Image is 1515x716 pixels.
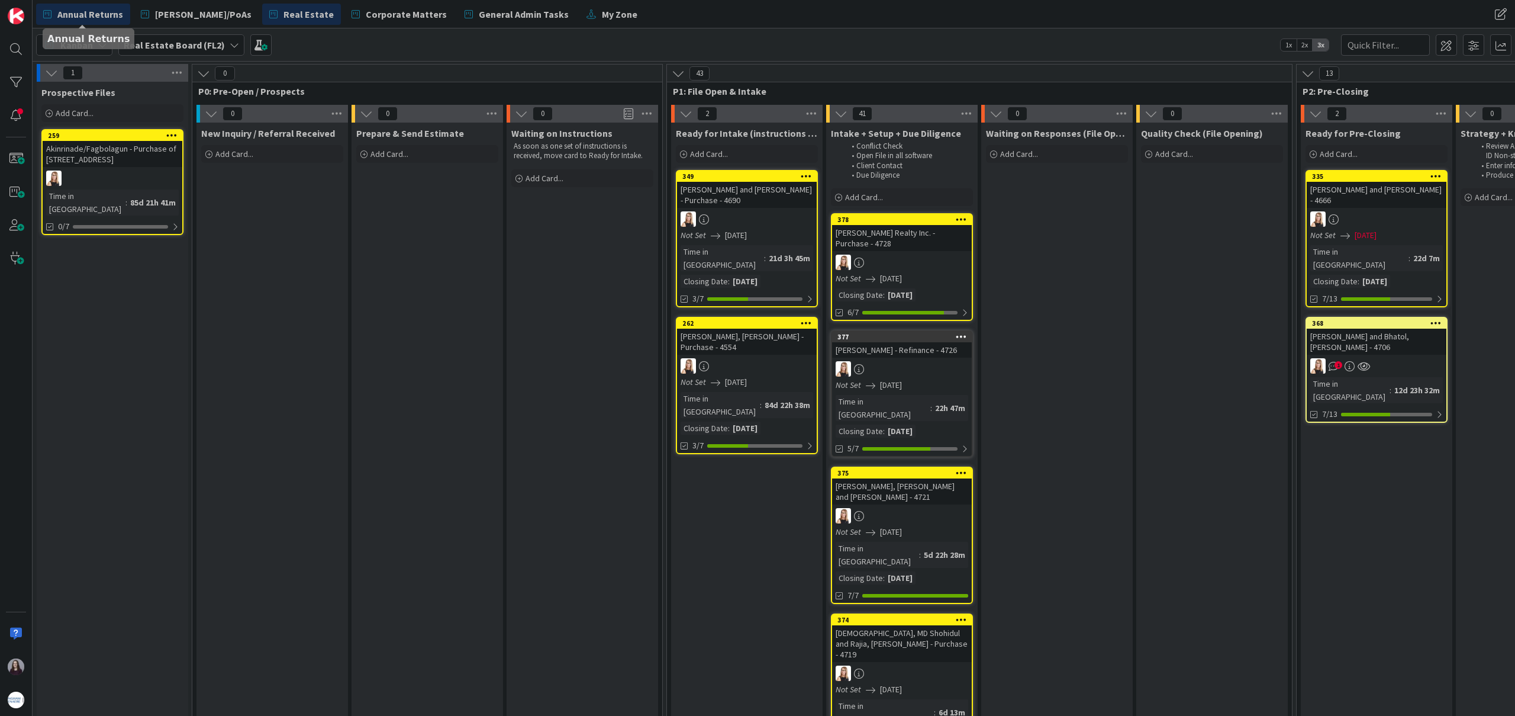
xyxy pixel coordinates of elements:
[1391,384,1443,397] div: 12d 23h 32m
[43,130,182,167] div: 259Akinrinade/Fagbolagun - Purchase of [STREET_ADDRESS]
[1307,318,1446,355] div: 368[PERSON_NAME] and Bhatol, [PERSON_NAME] - 4706
[125,196,127,209] span: :
[832,615,972,625] div: 374
[1312,172,1446,181] div: 335
[832,342,972,358] div: [PERSON_NAME] - Refinance - 4726
[836,380,861,390] i: Not Set
[1307,318,1446,329] div: 368
[1307,329,1446,355] div: [PERSON_NAME] and Bhatol, [PERSON_NAME] - 4706
[852,107,872,121] span: 41
[681,275,728,288] div: Closing Date
[837,333,972,341] div: 377
[344,4,454,25] a: Corporate Matters
[832,214,972,251] div: 378[PERSON_NAME] Realty Inc. - Purchase - 4728
[1475,192,1513,203] span: Add Card...
[921,548,968,561] div: 5d 22h 28m
[986,127,1128,139] span: Waiting on Responses (File Opening)
[832,479,972,505] div: [PERSON_NAME], [PERSON_NAME] and [PERSON_NAME] - 4721
[845,171,971,180] li: Due Diligence
[1313,39,1329,51] span: 3x
[832,332,972,342] div: 377
[728,422,730,435] span: :
[1310,358,1326,374] img: DB
[836,288,883,301] div: Closing Date
[681,230,706,240] i: Not Set
[836,571,883,585] div: Closing Date
[1310,230,1336,240] i: Not Set
[1307,358,1446,374] div: DB
[681,422,728,435] div: Closing Date
[1307,171,1446,208] div: 335[PERSON_NAME] and [PERSON_NAME] - 4666
[681,245,764,271] div: Time in [GEOGRAPHIC_DATA]
[283,7,334,21] span: Real Estate
[356,127,464,139] span: Prepare & Send Estimate
[514,142,651,161] p: As soon as one set of instructions is received, move card to Ready for Intake.
[56,108,94,118] span: Add Card...
[602,7,637,21] span: My Zone
[8,8,24,24] img: Visit kanbanzone.com
[1319,66,1339,81] span: 13
[676,317,818,454] a: 262[PERSON_NAME], [PERSON_NAME] - Purchase - 4554DBNot Set[DATE]Time in [GEOGRAPHIC_DATA]:84d 22h...
[1155,149,1193,159] span: Add Card...
[1307,211,1446,227] div: DB
[836,395,930,421] div: Time in [GEOGRAPHIC_DATA]
[1297,39,1313,51] span: 2x
[730,275,760,288] div: [DATE]
[837,216,972,224] div: 378
[1358,275,1359,288] span: :
[690,149,728,159] span: Add Card...
[681,211,696,227] img: DB
[8,692,24,708] img: avatar
[836,666,851,681] img: DB
[378,107,398,121] span: 0
[836,542,919,568] div: Time in [GEOGRAPHIC_DATA]
[41,129,183,235] a: 259Akinrinade/Fagbolagun - Purchase of [STREET_ADDRESS]DBTime in [GEOGRAPHIC_DATA]:85d 21h 41m0/7
[579,4,644,25] a: My Zone
[832,255,972,270] div: DB
[1335,361,1342,369] span: 1
[831,127,961,139] span: Intake + Setup + Due Diligence
[1312,319,1446,328] div: 368
[681,377,706,387] i: Not Set
[730,422,760,435] div: [DATE]
[1281,39,1297,51] span: 1x
[832,468,972,479] div: 375
[883,425,885,438] span: :
[1482,107,1502,121] span: 0
[677,329,817,355] div: [PERSON_NAME], [PERSON_NAME] - Purchase - 4554
[847,306,859,319] span: 6/7
[728,275,730,288] span: :
[526,173,563,184] span: Add Card...
[880,379,902,391] span: [DATE]
[682,319,817,328] div: 262
[832,615,972,662] div: 374[DEMOGRAPHIC_DATA], MD Shohidul and Rajia, [PERSON_NAME] - Purchase - 4719
[845,192,883,203] span: Add Card...
[836,425,883,438] div: Closing Date
[46,171,62,186] img: DB
[124,39,225,51] b: Real Estate Board (FL2)
[845,142,971,151] li: Conflict Check
[677,171,817,182] div: 349
[681,358,696,374] img: DB
[692,439,704,452] span: 3/7
[836,684,861,695] i: Not Set
[1359,275,1390,288] div: [DATE]
[1310,275,1358,288] div: Closing Date
[201,127,335,139] span: New Inquiry / Referral Received
[198,85,647,97] span: P0: Pre-Open / Prospects
[41,86,115,98] span: Prospective Files
[1322,408,1337,420] span: 7/13
[677,318,817,355] div: 262[PERSON_NAME], [PERSON_NAME] - Purchase - 4554
[832,468,972,505] div: 375[PERSON_NAME], [PERSON_NAME] and [PERSON_NAME] - 4721
[1410,252,1443,265] div: 22d 7m
[134,4,259,25] a: [PERSON_NAME]/PoAs
[457,4,576,25] a: General Admin Tasks
[832,214,972,225] div: 378
[370,149,408,159] span: Add Card...
[1390,384,1391,397] span: :
[262,4,341,25] a: Real Estate
[832,625,972,662] div: [DEMOGRAPHIC_DATA], MD Shohidul and Rajia, [PERSON_NAME] - Purchase - 4719
[1408,252,1410,265] span: :
[677,211,817,227] div: DB
[673,85,1277,97] span: P1: File Open & Intake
